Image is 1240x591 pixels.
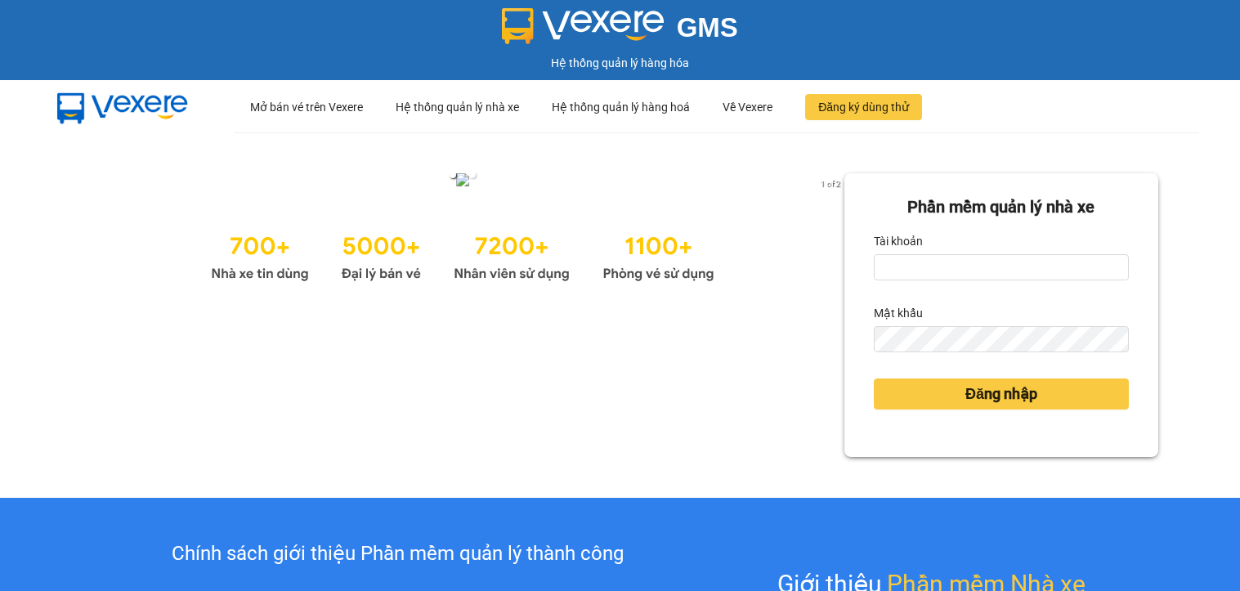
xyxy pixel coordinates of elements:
div: Phần mềm quản lý nhà xe [874,195,1129,220]
input: Mật khẩu [874,326,1129,352]
a: GMS [502,25,738,38]
li: slide item 2 [469,172,476,178]
div: Hệ thống quản lý nhà xe [396,81,519,133]
span: Đăng ký dùng thử [818,98,909,116]
span: Đăng nhập [965,383,1037,405]
div: Chính sách giới thiệu Phần mềm quản lý thành công [87,539,709,570]
input: Tài khoản [874,254,1129,280]
img: logo 2 [502,8,664,44]
p: 1 of 2 [816,173,844,195]
button: Đăng ký dùng thử [805,94,922,120]
li: slide item 1 [450,172,456,178]
button: next slide / item [821,173,844,191]
label: Mật khẩu [874,300,923,326]
img: Statistics.png [211,224,714,286]
label: Tài khoản [874,228,923,254]
span: GMS [677,12,738,43]
div: Hệ thống quản lý hàng hóa [4,54,1236,72]
div: Mở bán vé trên Vexere [250,81,363,133]
div: Về Vexere [723,81,772,133]
button: Đăng nhập [874,378,1129,410]
button: previous slide / item [82,173,105,191]
img: mbUUG5Q.png [41,80,204,134]
div: Hệ thống quản lý hàng hoá [552,81,690,133]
